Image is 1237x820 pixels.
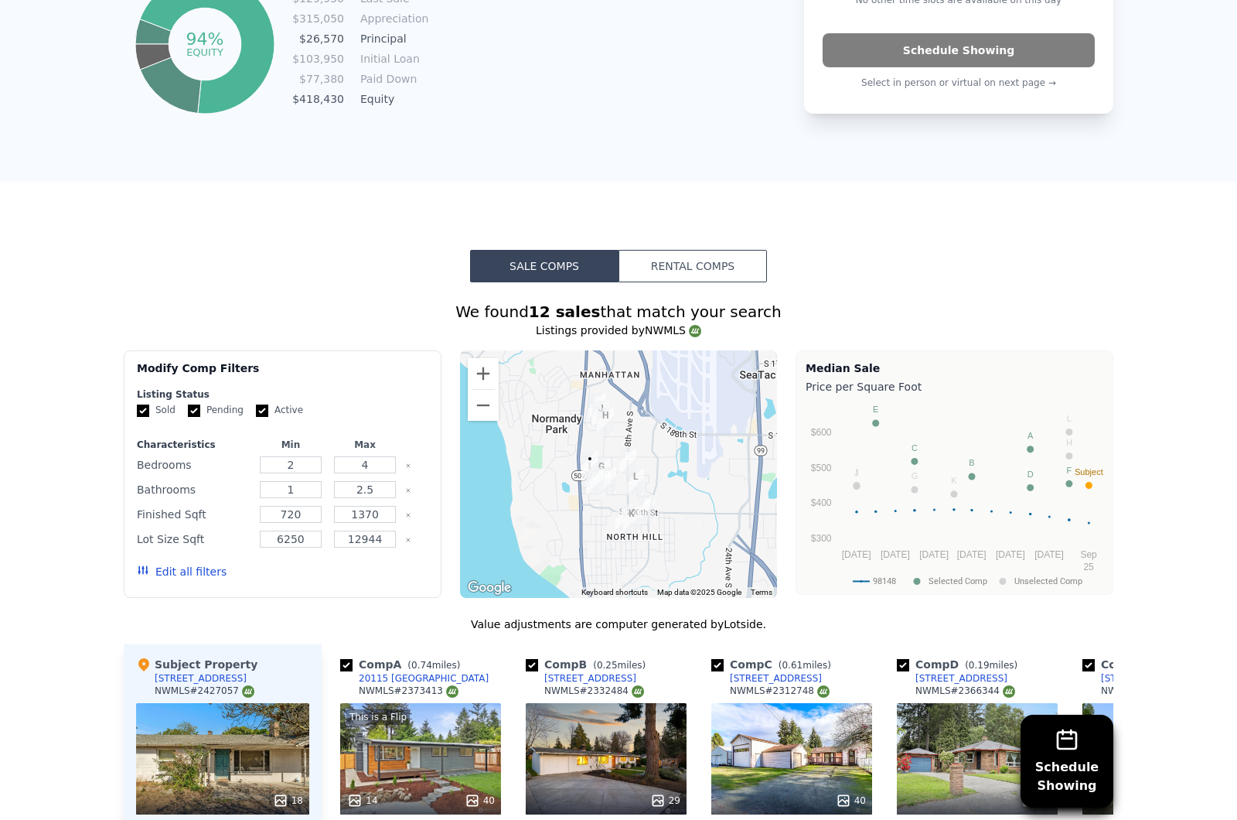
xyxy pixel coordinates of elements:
td: Equity [357,91,427,108]
div: 29 [650,793,680,808]
div: 20115 Des Moines Memorial Dr [632,489,661,528]
span: ( miles) [587,660,652,671]
img: NWMLS Logo [632,685,644,698]
text: I [855,467,857,477]
div: Bedrooms [137,454,250,476]
div: 14 [347,793,377,808]
text: G [912,471,918,480]
div: 802 S 194th St [613,442,642,481]
input: Pending [188,405,200,417]
span: ( miles) [401,660,466,671]
span: 0.25 [597,660,618,671]
text: [DATE] [1034,549,1064,560]
div: Comp B [526,657,652,672]
div: 19502 2nd Ave S [575,445,605,483]
a: Terms (opens in new tab) [751,588,772,596]
div: 20115 [GEOGRAPHIC_DATA] [359,672,489,685]
div: 40 [836,793,866,808]
td: $418,430 [291,91,345,108]
text: [DATE] [919,549,949,560]
td: $77,380 [291,70,345,87]
text: $300 [811,533,832,544]
text: K [951,476,957,485]
div: Subject Property [136,657,257,672]
img: NWMLS Logo [446,685,458,698]
div: 40 [465,793,495,808]
strong: 12 sales [529,302,601,321]
text: 98148 [873,576,896,586]
div: Finished Sqft [137,504,250,525]
td: Principal [357,30,427,47]
span: 0.19 [969,660,990,671]
div: Median Sale [806,360,1103,376]
svg: A chart. [806,398,1103,591]
text: [DATE] [881,549,910,560]
div: [STREET_ADDRESS] [915,672,1007,685]
input: Sold [137,405,149,417]
button: Edit all filters [137,564,227,579]
div: 20219 7th Pl S [609,498,639,537]
button: Zoom in [468,358,499,389]
td: Appreciation [357,10,427,27]
span: Map data ©2025 Google [657,588,741,596]
button: Rental Comps [618,250,767,282]
div: 238 S 197th St [581,463,610,501]
a: Open this area in Google Maps (opens a new window) [464,578,515,598]
a: 20115 [GEOGRAPHIC_DATA] [340,672,489,685]
button: Clear [405,537,411,543]
text: $400 [811,497,832,508]
input: Active [256,405,268,417]
a: [STREET_ADDRESS] [526,672,636,685]
text: H [1066,438,1072,447]
text: D [1027,470,1034,479]
div: Value adjustments are computer generated by Lotside . [124,617,1113,632]
text: [DATE] [996,549,1025,560]
text: Sep [1080,549,1097,560]
a: [STREET_ADDRESS] [711,672,822,685]
div: NWMLS # 2366344 [915,685,1015,698]
span: ( miles) [959,660,1024,671]
button: Zoom out [468,390,499,421]
img: NWMLS Logo [689,325,701,337]
div: 18 [273,793,303,808]
text: $500 [811,463,832,473]
div: 252 S 186th St [586,395,615,433]
div: Comp D [897,657,1024,672]
div: 312 S 185th St [583,387,612,425]
td: Initial Loan [357,50,427,67]
text: 25 [1083,562,1094,572]
div: [STREET_ADDRESS] [155,672,247,685]
img: NWMLS Logo [1003,685,1015,698]
div: NWMLS # 2427057 [155,685,254,698]
text: B [969,458,974,467]
label: Active [256,404,303,417]
text: E [873,405,878,414]
div: 19634 5th Ave S [593,461,622,500]
p: Select in person or virtual on next page → [823,73,1095,92]
span: 0.74 [411,660,432,671]
div: NWMLS # 2373413 [359,685,458,698]
button: Clear [405,512,411,518]
div: Listing Status [137,388,428,401]
td: $26,570 [291,30,345,47]
div: Price per Square Foot [806,376,1103,398]
label: Pending [188,404,244,417]
tspan: equity [186,46,223,57]
span: 0.61 [782,660,803,671]
td: Paid Down [357,70,427,87]
img: Google [464,578,515,598]
div: 19552 4th Ave S [587,453,616,491]
label: Sold [137,404,175,417]
text: Selected Comp [929,576,987,586]
td: $315,050 [291,10,345,27]
div: NWMLS # 2312748 [730,685,830,698]
button: ScheduleShowing [1021,715,1113,808]
text: A [1027,431,1034,440]
div: Characteristics [137,439,250,451]
div: [STREET_ADDRESS] [730,672,822,685]
div: Bathrooms [137,479,250,501]
div: 19623 10th Ave S [621,463,650,501]
div: Min [257,439,325,451]
tspan: 94% [186,29,223,49]
div: Max [331,439,399,451]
